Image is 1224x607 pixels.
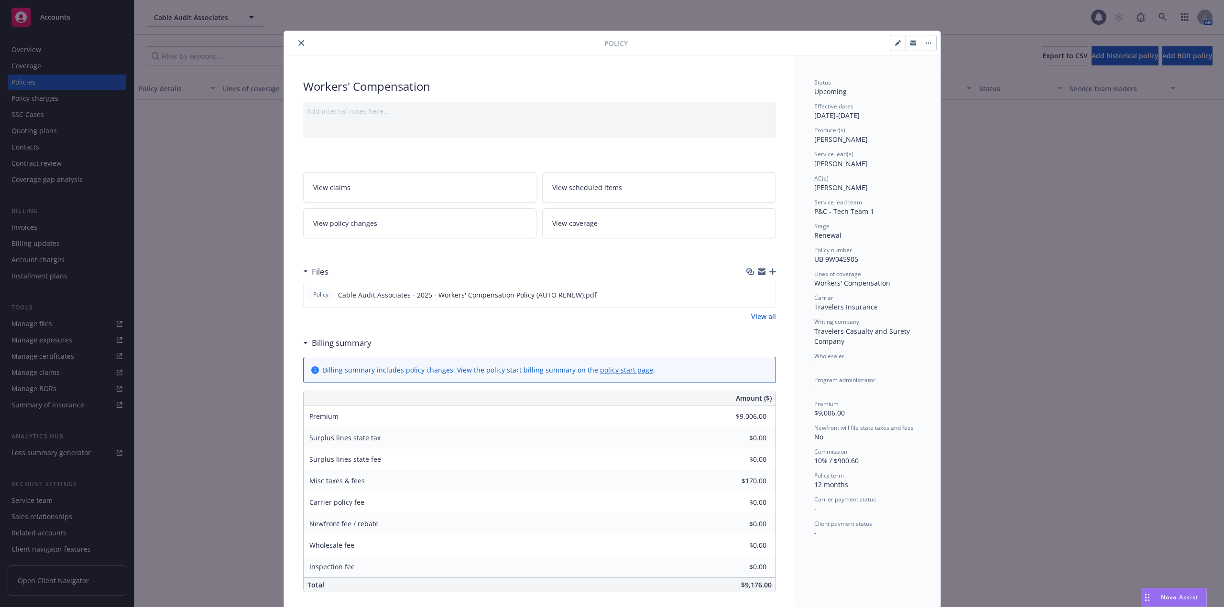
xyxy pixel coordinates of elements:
[814,424,914,432] span: Newfront will file state taxes and fees
[309,519,379,528] span: Newfront fee / rebate
[307,580,324,589] span: Total
[309,433,381,442] span: Surplus lines state tax
[814,246,852,254] span: Policy number
[309,476,365,485] span: Misc taxes & fees
[814,207,874,216] span: P&C - Tech Team 1
[814,255,858,264] span: UB 9W045905
[1141,588,1207,607] button: Nova Assist
[814,222,830,230] span: Stage
[604,38,628,48] span: Policy
[309,562,355,571] span: Inspection fee
[710,452,772,467] input: 0.00
[710,517,772,531] input: 0.00
[814,471,844,479] span: Policy term
[814,408,845,417] span: $9,006.00
[303,266,328,278] div: Files
[814,327,912,346] span: Travelers Casualty and Surety Company
[552,218,598,228] span: View coverage
[307,106,772,116] div: Add internal notes here...
[710,409,772,424] input: 0.00
[303,78,776,95] div: Workers' Compensation
[323,365,655,375] div: Billing summary includes policy changes. View the policy start billing summary on the .
[814,294,833,302] span: Carrier
[313,218,377,228] span: View policy changes
[814,318,859,326] span: Writing company
[710,495,772,510] input: 0.00
[600,365,653,374] a: policy start page
[814,270,861,278] span: Lines of coverage
[309,498,364,507] span: Carrier policy fee
[814,361,817,370] span: -
[763,290,772,300] button: preview file
[814,135,868,144] span: [PERSON_NAME]
[814,520,872,528] span: Client payment status
[814,174,829,182] span: AC(s)
[710,474,772,488] input: 0.00
[1141,588,1153,607] div: Drag to move
[311,290,330,299] span: Policy
[814,183,868,192] span: [PERSON_NAME]
[814,126,845,134] span: Producer(s)
[814,376,875,384] span: Program administrator
[312,266,328,278] h3: Files
[814,480,848,489] span: 12 months
[338,290,597,300] span: Cable Audit Associates - 2025 - Workers' Compensation Policy (AUTO RENEW).pdf
[736,393,772,403] span: Amount ($)
[309,455,381,464] span: Surplus lines state fee
[814,384,817,394] span: -
[814,352,844,360] span: Wholesaler
[1161,593,1199,601] span: Nova Assist
[309,541,354,550] span: Wholesale fee
[814,87,847,96] span: Upcoming
[751,311,776,321] a: View all
[741,580,772,589] span: $9,176.00
[312,337,372,349] h3: Billing summary
[814,302,878,311] span: Travelers Insurance
[303,208,537,238] a: View policy changes
[313,182,350,192] span: View claims
[542,208,776,238] a: View coverage
[814,400,839,408] span: Premium
[814,495,876,503] span: Carrier payment status
[814,102,853,110] span: Effective dates
[710,560,772,574] input: 0.00
[814,528,817,537] span: -
[542,172,776,202] a: View scheduled items
[710,431,772,445] input: 0.00
[814,432,823,441] span: No
[303,172,537,202] a: View claims
[295,37,307,49] button: close
[814,198,862,206] span: Service lead team
[748,290,755,300] button: download file
[814,278,890,288] span: Workers' Compensation
[814,78,831,86] span: Status
[814,231,841,240] span: Renewal
[814,504,817,513] span: -
[814,159,868,168] span: [PERSON_NAME]
[814,447,847,456] span: Commission
[814,150,853,158] span: Service lead(s)
[303,337,372,349] div: Billing summary
[552,182,622,192] span: View scheduled items
[309,412,339,421] span: Premium
[814,102,921,120] div: [DATE] - [DATE]
[710,538,772,553] input: 0.00
[814,456,859,465] span: 10% / $900.60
